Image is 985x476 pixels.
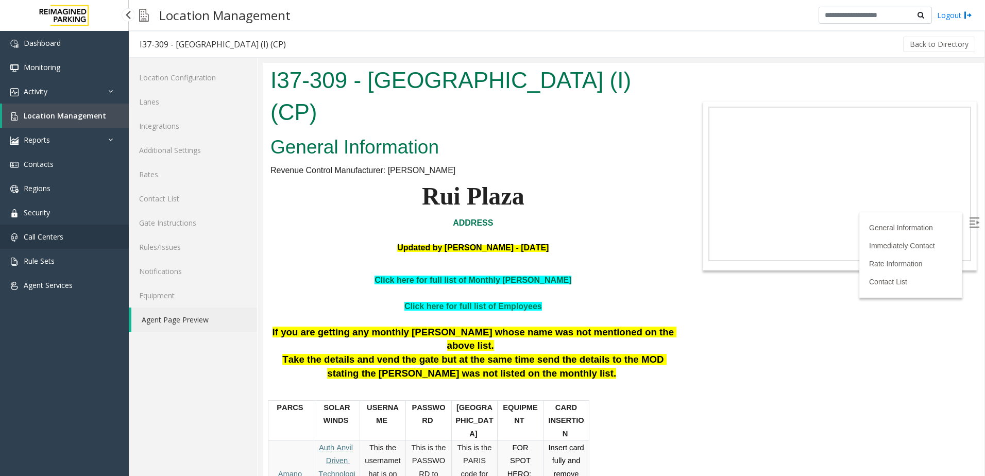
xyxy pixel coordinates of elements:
a: Equipment [129,283,257,308]
span: EQUIPMENT [240,341,275,362]
span: Activity [24,87,47,96]
img: Open/Close Sidebar Menu [706,155,717,165]
span: This is the PASSWORD to access the server [148,381,186,441]
h2: General Information [8,71,413,98]
span: Amano [15,407,39,415]
a: Rates [129,162,257,186]
img: 'icon' [10,282,19,290]
img: pageIcon [139,3,149,28]
img: 'icon' [10,185,19,193]
span: Location Management [24,111,106,121]
a: Amano [15,406,39,415]
img: 'icon' [10,112,19,121]
a: Lanes [129,90,257,114]
img: 'icon' [10,233,19,242]
a: Immediately Contact [606,179,672,187]
a: Click here for full list of Monthly [PERSON_NAME] [112,213,309,222]
a: ADDRESS [190,156,230,164]
h1: I37-309 - [GEOGRAPHIC_DATA] (I) (CP) [8,2,413,65]
a: Driven Technologies [56,393,93,428]
span: Call Centers [24,232,63,242]
span: [GEOGRAPHIC_DATA] [193,341,230,375]
a: Location Configuration [129,65,257,90]
a: Gate Instructions [129,211,257,235]
img: 'icon' [10,88,19,96]
img: logout [964,10,972,21]
span: PASSWOR [149,341,182,362]
span: Agent Services [24,280,73,290]
img: 'icon' [10,137,19,145]
button: Back to Directory [903,37,975,52]
a: Click here for full list of Employees [142,239,279,248]
span: SOLAR WINDS [61,341,90,362]
span: Monitoring [24,62,60,72]
span: Dashboard [24,38,61,48]
div: I37-309 - [GEOGRAPHIC_DATA] (I) (CP) [140,38,286,51]
span: USERNAME [104,341,136,362]
span: This the username [102,381,135,402]
a: Agent Page Preview [131,308,257,332]
span: If you are getting any monthly [PERSON_NAME] whose name was not mentioned on the above list. [10,264,414,288]
span: D [165,353,171,362]
span: Security [24,208,50,217]
a: Rate Information [606,197,660,205]
span: Contacts [24,159,54,169]
span: CARD INSERTION [285,341,321,375]
a: Notifications [129,259,257,283]
a: Auth Anvil [56,380,90,389]
b: Rui Plaza [159,120,262,147]
a: Rules/Issues [129,235,257,259]
span: Revenue Control Manufacturer: [PERSON_NAME] [8,103,193,112]
a: General Information [606,161,670,169]
a: Logout [937,10,972,21]
span: This is the PARIS code for the location [195,381,231,441]
img: 'icon' [10,161,19,169]
a: Integrations [129,114,257,138]
span: . [351,305,353,316]
img: 'icon' [10,64,19,72]
a: Contact List [129,186,257,211]
span: Regions [24,183,50,193]
span: Take the details and vend the gate but at the same time send the details to the MOD stating the [... [20,291,403,316]
span: Rule Sets [24,256,55,266]
a: Location Management [2,104,129,128]
span: FOR SPOT HERO: [245,381,270,415]
img: 'icon' [10,258,19,266]
span: Updated by [PERSON_NAME] - [DATE] [134,180,286,189]
a: Additional Settings [129,138,257,162]
img: 'icon' [10,40,19,48]
span: Reports [24,135,50,145]
img: 'icon' [10,209,19,217]
a: Contact List [606,215,644,223]
span: Auth Anvil [56,381,90,389]
span: PARCS [14,341,40,349]
span: Insert card fully and remove quickly [285,381,323,429]
h3: Location Management [154,3,296,28]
